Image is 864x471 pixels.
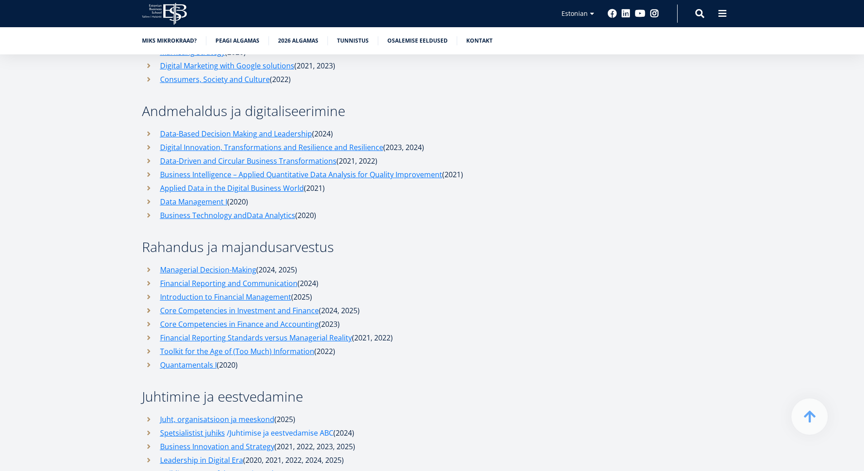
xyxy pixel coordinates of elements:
[215,36,259,45] a: Peagi algamas
[142,331,573,345] li: (2021, 2022)
[160,290,291,304] a: Introduction to Financial Management
[608,9,617,18] a: Facebook
[142,36,197,45] a: Miks mikrokraad?
[160,304,319,317] a: Core Competencies in Investment and Finance
[160,345,314,358] a: Toolkit for the Age of (Too Much) Information
[227,426,333,440] a: /Juhtimise ja eestvedamise ABC
[142,168,573,181] li: (2021)
[160,317,319,331] a: Core Competencies in Finance and Accounting
[160,195,227,209] a: Data Management I
[635,9,645,18] a: Youtube
[466,36,493,45] a: Kontakt
[142,240,573,254] h3: Rahandus ja majandusarvestus
[650,9,659,18] a: Instagram
[247,209,295,222] a: Data Analytics
[278,36,318,45] a: 2026 algamas
[160,413,274,426] a: Juht, organisatsioon ja meeskond
[160,168,442,181] a: Business Intelligence – Applied Quantitative Data Analysis for Quality Improvement
[142,304,573,317] li: (2024, 2025)
[142,317,573,331] li: (2023)
[160,358,217,372] a: Quantamentals I
[160,331,352,345] a: Financial Reporting Standards versus Managerial Reality
[142,181,573,195] li: (2021)
[337,36,369,45] a: Tunnistus
[160,453,243,467] a: Leadership in Digital Era
[160,263,256,277] a: Managerial Decision-Making
[142,277,573,290] li: (2024)
[142,127,573,141] li: (2024)
[142,290,573,304] li: (2025)
[160,154,337,168] a: Data-Driven and Circular Business Transformations
[142,345,573,358] li: (2022)
[142,73,573,86] li: (2022)
[142,209,573,222] li: (2020)
[160,440,274,453] a: Business Innovation and Strategy
[142,453,573,467] li: (2020, 2021, 2022, 2024, 2025)
[142,104,573,118] h3: Andmehaldus ja digitaliseerimine
[160,209,247,222] a: Business Technology and
[142,195,573,209] li: (2020)
[160,426,225,440] a: Spetsialistist juhiks
[142,426,573,440] li: (2024)
[142,358,573,372] li: (2020)
[142,413,573,426] li: (2025)
[142,141,573,154] li: (2023, 2024)
[142,154,573,168] li: (2021, 2022)
[160,127,312,141] a: Data-Based Decision Making and Leadership
[160,181,304,195] a: Applied Data in the Digital Business World
[142,59,573,73] li: (2021, 2023)
[621,9,630,18] a: Linkedin
[142,390,573,403] h3: Juhtimine ja eestvedamine
[160,277,298,290] a: Financial Reporting and Communication
[142,263,573,277] li: (2024, 2025)
[142,440,573,453] li: (2021, 2022, 2023, 2025)
[387,36,448,45] a: Osalemise eeldused
[160,73,270,86] a: Consumers, Society and Culture
[160,59,294,73] a: Digital Marketing with Google solutions
[160,141,383,154] a: Digital Innovation, Transformations and Resilience and Resilience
